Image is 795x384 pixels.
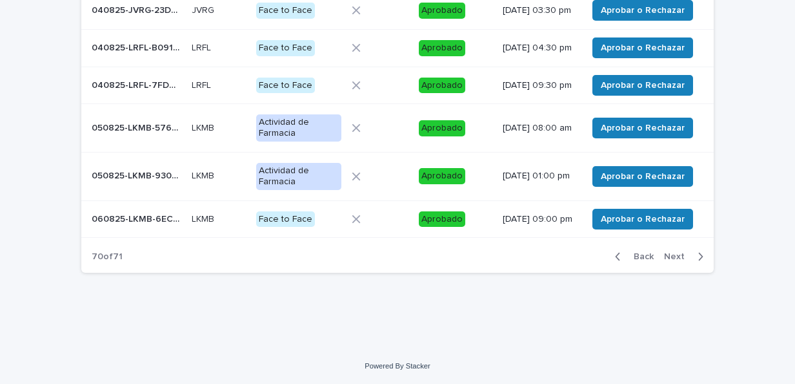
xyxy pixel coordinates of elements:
[659,251,714,262] button: Next
[92,211,184,225] p: 060825-LKMB-6ECBC4
[503,43,577,54] p: [DATE] 04:30 pm
[592,209,693,229] button: Aprobar o Rechazar
[419,120,465,136] div: Aprobado
[503,80,577,91] p: [DATE] 09:30 pm
[81,29,714,67] tr: 040825-LRFL-B09134040825-LRFL-B09134 LRFLLRFL Face to FaceAprobado[DATE] 04:30 pmAprobar o Rechazar
[192,168,217,182] p: LKMB
[419,3,465,19] div: Aprobado
[419,40,465,56] div: Aprobado
[365,362,430,370] a: Powered By Stacker
[92,40,184,54] p: 040825-LRFL-B09134
[256,163,341,190] div: Actividad de Farmacia
[601,170,685,183] span: Aprobar o Rechazar
[626,252,654,261] span: Back
[664,252,692,261] span: Next
[592,37,693,58] button: Aprobar o Rechazar
[81,241,133,273] p: 70 of 71
[592,118,693,138] button: Aprobar o Rechazar
[256,3,315,19] div: Face to Face
[605,251,659,262] button: Back
[419,168,465,184] div: Aprobado
[92,120,184,134] p: 050825-LKMB-57613A
[503,214,577,225] p: [DATE] 09:00 pm
[601,213,685,226] span: Aprobar o Rechazar
[81,104,714,153] tr: 050825-LKMB-57613A050825-LKMB-57613A LKMBLKMB Actividad de FarmaciaAprobado[DATE] 08:00 amAprobar...
[192,211,217,225] p: LKMB
[419,211,465,228] div: Aprobado
[92,3,184,16] p: 040825-JVRG-23DC35
[81,152,714,200] tr: 050825-LKMB-930A46050825-LKMB-930A46 LKMBLKMB Actividad de FarmaciaAprobado[DATE] 01:00 pmAprobar...
[503,123,577,134] p: [DATE] 08:00 am
[592,75,693,96] button: Aprobar o Rechazar
[192,78,214,91] p: LRFL
[192,120,217,134] p: LKMB
[601,41,685,54] span: Aprobar o Rechazar
[256,78,315,94] div: Face to Face
[256,211,315,228] div: Face to Face
[92,168,184,182] p: 050825-LKMB-930A46
[256,114,341,142] div: Actividad de Farmacia
[192,3,217,16] p: JVRG
[601,4,685,17] span: Aprobar o Rechazar
[192,40,214,54] p: LRFL
[601,79,685,92] span: Aprobar o Rechazar
[503,5,577,16] p: [DATE] 03:30 pm
[592,166,693,187] button: Aprobar o Rechazar
[92,78,184,91] p: 040825-LRFL-7FD921
[419,78,465,94] div: Aprobado
[81,67,714,104] tr: 040825-LRFL-7FD921040825-LRFL-7FD921 LRFLLRFL Face to FaceAprobado[DATE] 09:30 pmAprobar o Rechazar
[601,122,685,134] span: Aprobar o Rechazar
[81,200,714,238] tr: 060825-LKMB-6ECBC4060825-LKMB-6ECBC4 LKMBLKMB Face to FaceAprobado[DATE] 09:00 pmAprobar o Rechazar
[256,40,315,56] div: Face to Face
[503,171,577,182] p: [DATE] 01:00 pm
